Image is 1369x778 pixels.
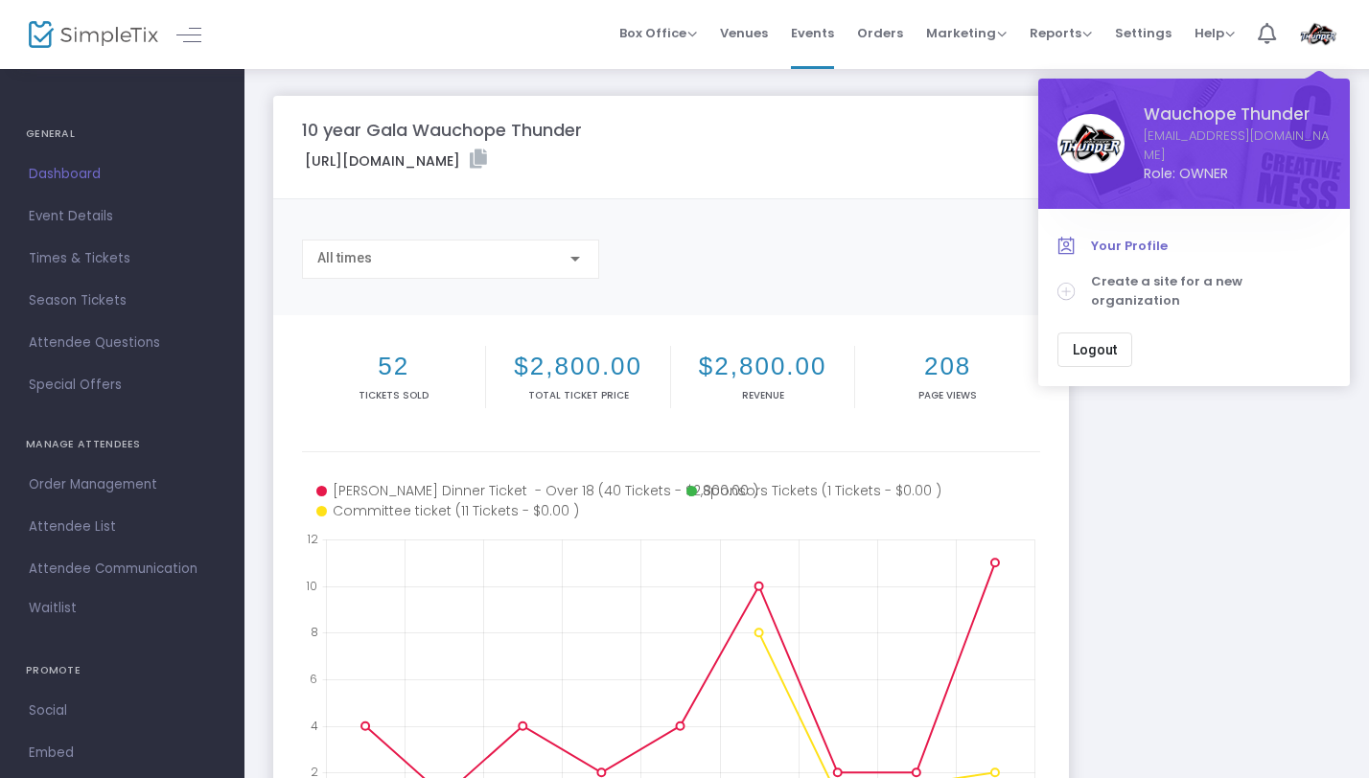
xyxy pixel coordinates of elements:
[1144,126,1331,164] a: [EMAIL_ADDRESS][DOMAIN_NAME]
[1144,164,1331,184] span: Role: OWNER
[317,250,372,265] span: All times
[306,352,481,381] h2: 52
[859,352,1035,381] h2: 208
[310,671,317,687] text: 6
[305,149,487,172] label: [URL][DOMAIN_NAME]
[29,557,216,582] span: Attendee Communication
[29,698,216,723] span: Social
[1057,228,1331,264] a: Your Profile
[26,425,219,464] h4: MANAGE ATTENDEES
[1057,332,1132,367] button: Logout
[675,352,850,381] h2: $2,800.00
[29,472,216,497] span: Order Management
[1057,263,1331,318] a: Create a site for a new organization
[791,9,834,57] span: Events
[29,331,216,355] span: Attendee Questions
[29,515,216,539] span: Attendee List
[311,624,318,640] text: 8
[675,388,850,402] p: Revenue
[29,162,216,187] span: Dashboard
[29,741,216,766] span: Embed
[1195,24,1235,42] span: Help
[302,117,582,143] m-panel-title: 10 year Gala Wauchope Thunder
[1115,9,1172,57] span: Settings
[1073,342,1117,357] span: Logout
[1091,237,1331,256] span: Your Profile
[29,288,216,313] span: Season Tickets
[26,652,219,690] h4: PROMOTE
[857,9,903,57] span: Orders
[307,531,318,547] text: 12
[619,24,697,42] span: Box Office
[29,599,77,618] span: Waitlist
[720,9,768,57] span: Venues
[311,717,318,733] text: 4
[306,577,317,593] text: 10
[926,24,1007,42] span: Marketing
[1091,272,1331,309] span: Create a site for a new organization
[29,204,216,229] span: Event Details
[26,115,219,153] h4: GENERAL
[859,388,1035,402] p: Page Views
[29,246,216,271] span: Times & Tickets
[1144,103,1331,126] span: Wauchope Thunder
[490,352,665,381] h2: $2,800.00
[490,388,665,402] p: Total Ticket Price
[29,373,216,398] span: Special Offers
[306,388,481,402] p: Tickets sold
[1030,24,1092,42] span: Reports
